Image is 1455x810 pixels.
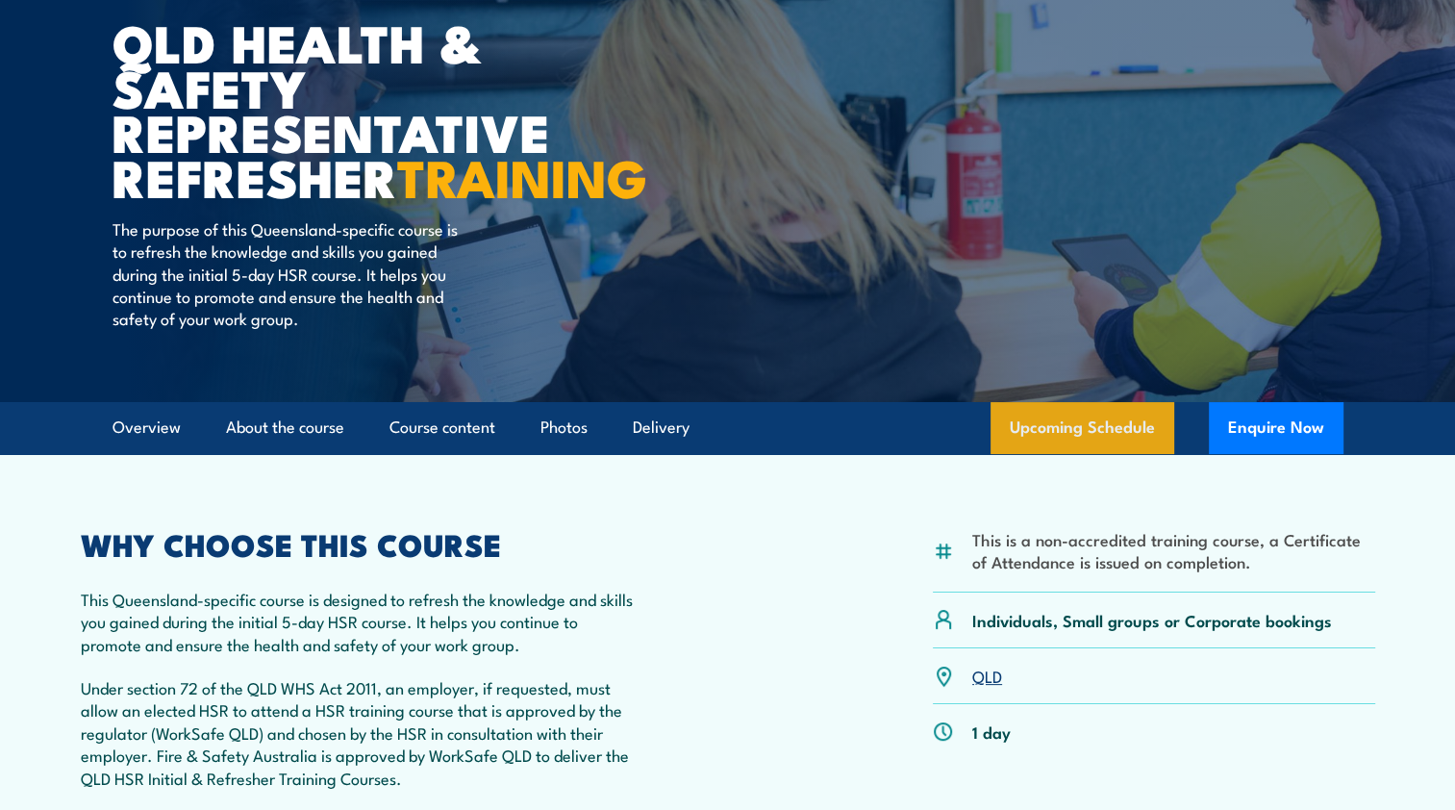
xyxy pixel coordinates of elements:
a: About the course [226,402,344,453]
a: Photos [540,402,588,453]
h2: WHY CHOOSE THIS COURSE [81,530,642,557]
p: Individuals, Small groups or Corporate bookings [972,609,1332,631]
a: Upcoming Schedule [991,402,1174,454]
a: Course content [389,402,495,453]
p: The purpose of this Queensland-specific course is to refresh the knowledge and skills you gained ... [113,217,464,330]
a: Delivery [633,402,690,453]
li: This is a non-accredited training course, a Certificate of Attendance is issued on completion. [972,528,1375,573]
p: Under section 72 of the QLD WHS Act 2011, an employer, if requested, must allow an elected HSR to... [81,676,642,789]
a: QLD [972,664,1002,687]
strong: TRAINING [397,136,647,215]
p: This Queensland-specific course is designed to refresh the knowledge and skills you gained during... [81,588,642,655]
p: 1 day [972,721,1011,743]
h1: QLD Health & Safety Representative Refresher [113,19,588,199]
button: Enquire Now [1209,402,1343,454]
a: Overview [113,402,181,453]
